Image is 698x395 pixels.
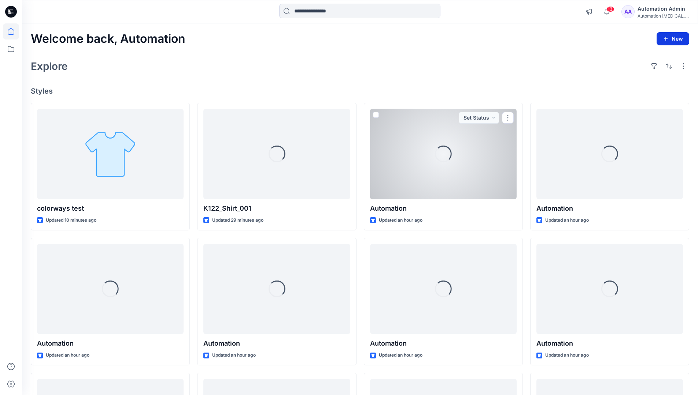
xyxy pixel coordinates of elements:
p: Updated 29 minutes ago [212,217,263,224]
a: colorways test [37,109,184,199]
span: 13 [606,6,614,12]
div: AA [621,5,635,18]
p: Automation [370,203,517,214]
p: Updated an hour ago [379,351,422,359]
p: Automation [370,338,517,349]
p: Updated 10 minutes ago [46,217,96,224]
p: Updated an hour ago [379,217,422,224]
p: Automation [203,338,350,349]
p: colorways test [37,203,184,214]
h2: Welcome back, Automation [31,32,185,46]
h4: Styles [31,87,689,95]
p: Updated an hour ago [545,217,589,224]
div: Automation [MEDICAL_DATA]... [638,13,689,19]
h2: Explore [31,60,68,72]
p: Updated an hour ago [212,351,256,359]
div: Automation Admin [638,4,689,13]
p: Automation [536,203,683,214]
p: K122_Shirt_001 [203,203,350,214]
p: Updated an hour ago [46,351,89,359]
button: New [657,32,689,45]
p: Updated an hour ago [545,351,589,359]
p: Automation [37,338,184,349]
p: Automation [536,338,683,349]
